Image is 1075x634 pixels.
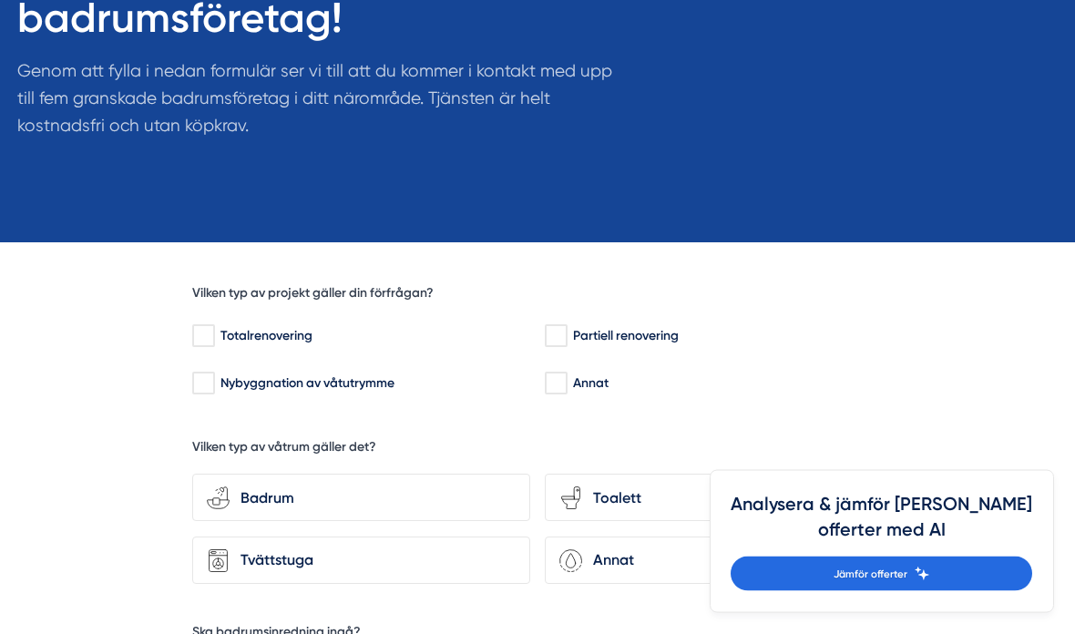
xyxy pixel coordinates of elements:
h5: Vilken typ av projekt gäller din förfrågan? [192,285,434,308]
a: Jämför offerter [731,557,1032,591]
input: Totalrenovering [192,328,213,346]
input: Nybyggnation av våtutrymme [192,375,213,394]
p: Genom att fylla i nedan formulär ser vi till att du kommer i kontakt med upp till fem granskade b... [17,58,612,148]
input: Partiell renovering [545,328,566,346]
h5: Vilken typ av våtrum gäller det? [192,439,376,462]
input: Annat [545,375,566,394]
h4: Analysera & jämför [PERSON_NAME] offerter med AI [731,492,1032,557]
span: Jämför offerter [834,566,907,582]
